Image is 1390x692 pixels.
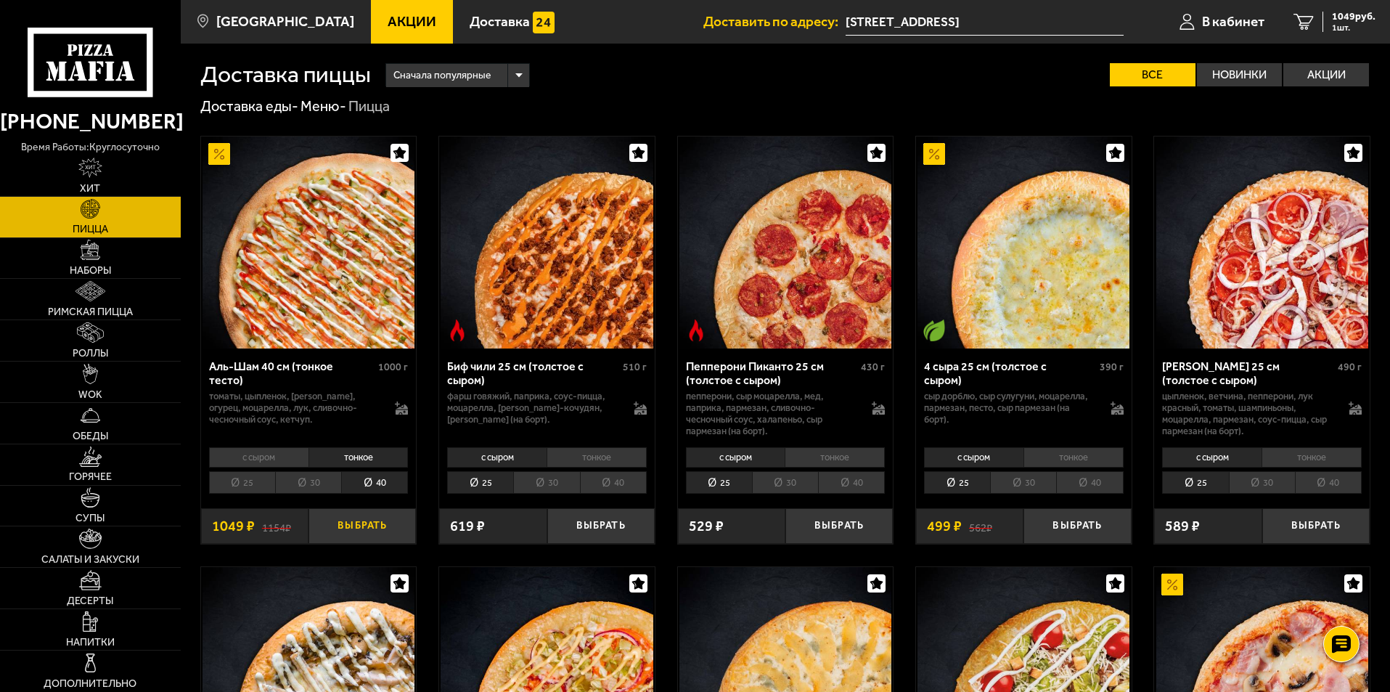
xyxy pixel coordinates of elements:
[447,391,619,426] p: фарш говяжий, паприка, соус-пицца, моцарелла, [PERSON_NAME]-кочудян, [PERSON_NAME] (на борт).
[208,143,230,165] img: Акционный
[785,508,893,544] button: Выбрать
[67,596,113,606] span: Десерты
[969,519,992,534] s: 562 ₽
[1332,12,1375,22] span: 1049 руб.
[752,471,818,494] li: 30
[990,471,1056,494] li: 30
[1161,574,1183,595] img: Акционный
[1202,15,1264,28] span: В кабинет
[686,359,858,387] div: Пепперони Пиканто 25 см (толстое с сыром)
[1162,471,1228,494] li: 25
[348,97,390,116] div: Пицца
[41,555,139,565] span: Салаты и закуски
[70,266,111,276] span: Наборы
[66,638,115,648] span: Напитки
[846,9,1124,36] span: Белградская улица, 6к2
[924,471,990,494] li: 25
[393,62,491,89] span: Сначала популярные
[209,471,275,494] li: 25
[447,447,547,468] li: с сыром
[679,137,891,349] img: Пепперони Пиканто 25 см (толстое с сыром)
[924,391,1096,426] p: сыр дорблю, сыр сулугуни, моцарелла, пармезан, песто, сыр пармезан (на борт).
[275,471,341,494] li: 30
[209,391,381,426] p: томаты, цыпленок, [PERSON_NAME], огурец, моцарелла, лук, сливочно-чесночный соус, кетчуп.
[378,361,408,373] span: 1000 г
[1154,137,1370,349] a: Петровская 25 см (толстое с сыром)
[69,472,112,482] span: Горячее
[1338,361,1362,373] span: 490 г
[203,137,414,349] img: Аль-Шам 40 см (тонкое тесто)
[200,97,298,115] a: Доставка еды-
[686,447,785,468] li: с сыром
[917,137,1129,349] img: 4 сыра 25 см (толстое с сыром)
[450,519,485,534] span: 619 ₽
[924,447,1023,468] li: с сыром
[1156,137,1368,349] img: Петровская 25 см (толстое с сыром)
[1162,447,1262,468] li: с сыром
[689,519,724,534] span: 529 ₽
[439,137,655,349] a: Острое блюдоБиф чили 25 см (толстое с сыром)
[678,137,894,349] a: Острое блюдоПепперони Пиканто 25 см (толстое с сыром)
[547,447,647,468] li: тонкое
[262,519,291,534] s: 1154 ₽
[1110,63,1195,86] label: Все
[703,15,846,28] span: Доставить по адресу:
[533,12,555,33] img: 15daf4d41897b9f0e9f617042186c801.svg
[447,471,513,494] li: 25
[1283,63,1369,86] label: Акции
[1332,23,1375,32] span: 1 шт.
[201,137,417,349] a: АкционныйАль-Шам 40 см (тонкое тесто)
[916,137,1132,349] a: АкционныйВегетарианское блюдо4 сыра 25 см (толстое с сыром)
[846,9,1124,36] input: Ваш адрес доставки
[212,519,255,534] span: 1049 ₽
[73,349,108,359] span: Роллы
[1100,361,1124,373] span: 390 г
[80,184,100,194] span: Хит
[923,319,945,341] img: Вегетарианское блюдо
[861,361,885,373] span: 430 г
[924,359,1096,387] div: 4 сыра 25 см (толстое с сыром)
[470,15,530,28] span: Доставка
[209,447,308,468] li: с сыром
[1262,508,1370,544] button: Выбрать
[308,447,409,468] li: тонкое
[446,319,468,341] img: Острое блюдо
[686,471,752,494] li: 25
[1023,447,1124,468] li: тонкое
[1162,391,1334,437] p: цыпленок, ветчина, пепперони, лук красный, томаты, шампиньоны, моцарелла, пармезан, соус-пицца, с...
[1165,519,1200,534] span: 589 ₽
[785,447,885,468] li: тонкое
[441,137,653,349] img: Биф чили 25 см (толстое с сыром)
[73,431,108,441] span: Обеды
[1197,63,1283,86] label: Новинки
[209,359,375,387] div: Аль-Шам 40 см (тонкое тесто)
[1262,447,1362,468] li: тонкое
[818,471,885,494] li: 40
[341,471,408,494] li: 40
[301,97,346,115] a: Меню-
[1056,471,1123,494] li: 40
[623,361,647,373] span: 510 г
[513,471,579,494] li: 30
[1295,471,1362,494] li: 40
[923,143,945,165] img: Акционный
[388,15,436,28] span: Акции
[73,224,108,235] span: Пицца
[1229,471,1295,494] li: 30
[200,63,371,86] h1: Доставка пиццы
[78,390,102,400] span: WOK
[1162,359,1334,387] div: [PERSON_NAME] 25 см (толстое с сыром)
[547,508,655,544] button: Выбрать
[216,15,354,28] span: [GEOGRAPHIC_DATA]
[44,679,136,689] span: Дополнительно
[308,508,416,544] button: Выбрать
[580,471,647,494] li: 40
[48,307,133,317] span: Римская пицца
[1023,508,1131,544] button: Выбрать
[447,359,619,387] div: Биф чили 25 см (толстое с сыром)
[686,391,858,437] p: пепперони, сыр Моцарелла, мед, паприка, пармезан, сливочно-чесночный соус, халапеньо, сыр пармеза...
[685,319,707,341] img: Острое блюдо
[927,519,962,534] span: 499 ₽
[75,513,105,524] span: Супы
